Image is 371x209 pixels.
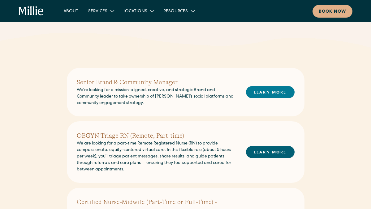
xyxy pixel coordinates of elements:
[88,8,107,15] div: Services
[246,86,295,98] a: LEARN MORE
[58,6,83,16] a: About
[19,6,44,16] a: home
[246,146,295,158] a: LEARN MORE
[158,6,199,16] div: Resources
[77,131,236,140] h2: OBGYN Triage RN (Remote, Part-time)
[163,8,188,15] div: Resources
[77,87,236,107] p: We’re looking for a mission-aligned, creative, and strategic Brand and Community leader to take o...
[77,78,236,87] h2: Senior Brand & Community Manager
[313,5,352,18] a: Book now
[123,8,147,15] div: Locations
[119,6,158,16] div: Locations
[319,9,346,15] div: Book now
[77,140,236,173] p: We are looking for a part-time Remote Registered Nurse (RN) to provide compassionate, equity-cent...
[83,6,119,16] div: Services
